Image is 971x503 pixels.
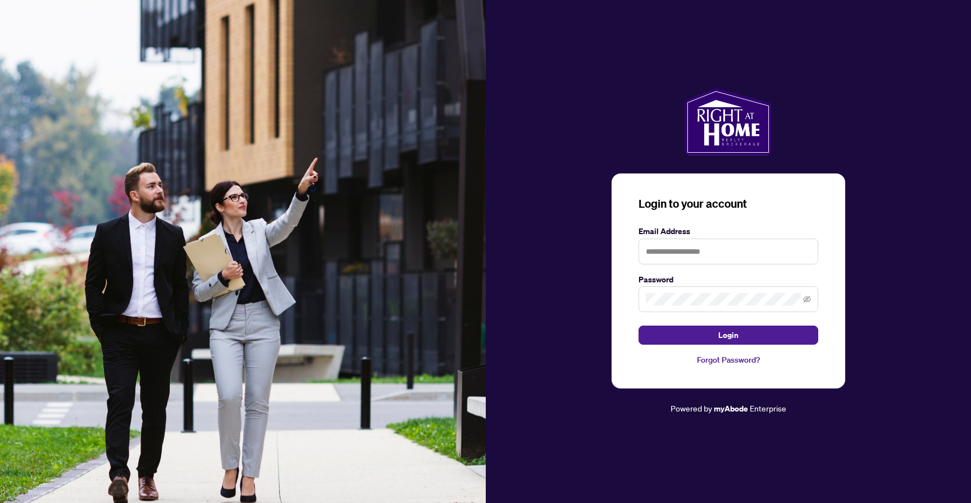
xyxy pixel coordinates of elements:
[714,403,748,415] a: myAbode
[639,273,818,286] label: Password
[639,326,818,345] button: Login
[750,403,786,413] span: Enterprise
[803,295,811,303] span: eye-invisible
[718,326,738,344] span: Login
[671,403,712,413] span: Powered by
[639,225,818,237] label: Email Address
[639,354,818,366] a: Forgot Password?
[685,88,772,156] img: ma-logo
[639,196,818,212] h3: Login to your account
